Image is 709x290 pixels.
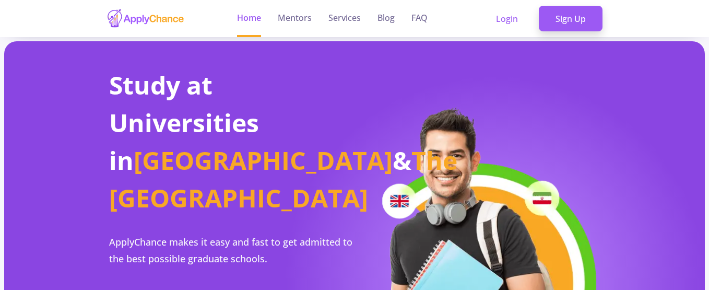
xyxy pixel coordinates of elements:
[539,6,602,32] a: Sign Up
[109,236,352,265] span: ApplyChance makes it easy and fast to get admitted to the best possible graduate schools.
[479,6,535,32] a: Login
[134,143,393,177] span: [GEOGRAPHIC_DATA]
[109,68,259,177] span: Study at Universities in
[393,143,411,177] span: &
[107,8,185,29] img: applychance logo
